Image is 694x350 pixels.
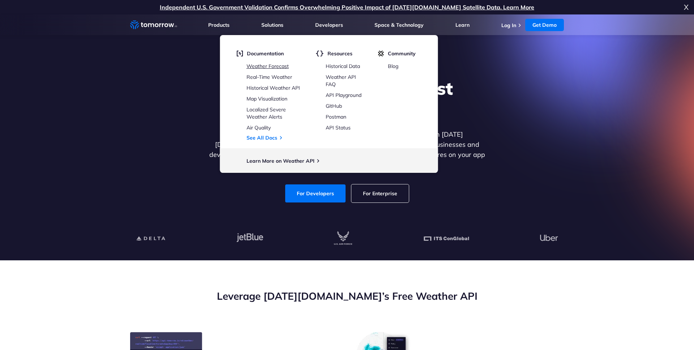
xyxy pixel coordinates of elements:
a: Independent U.S. Government Validation Confirms Overwhelming Positive Impact of [DATE][DOMAIN_NAM... [160,4,534,11]
a: Real-Time Weather [247,74,292,80]
a: Weather Forecast [247,63,289,69]
a: Learn [455,22,470,28]
a: Air Quality [247,124,271,131]
a: Blog [388,63,398,69]
a: API Status [326,124,351,131]
a: See All Docs [247,135,277,141]
a: For Enterprise [351,184,409,202]
a: Solutions [261,22,283,28]
span: Documentation [247,50,284,57]
a: Get Demo [525,19,564,31]
span: Resources [327,50,352,57]
a: API Playground [326,92,361,98]
a: Home link [130,20,177,30]
a: Localized Severe Weather Alerts [247,106,286,120]
a: Historical Weather API [247,85,300,91]
a: Learn More on Weather API [247,158,314,164]
a: Map Visualization [247,95,287,102]
img: tio-c.svg [378,50,384,57]
a: Developers [315,22,343,28]
h2: Leverage [DATE][DOMAIN_NAME]’s Free Weather API [130,289,564,303]
img: brackets.svg [316,50,324,57]
a: Postman [326,114,346,120]
a: Historical Data [326,63,360,69]
p: Get reliable and precise weather data through our free API. Count on [DATE][DOMAIN_NAME] for quic... [207,129,487,170]
a: Log In [501,22,516,29]
h1: Explore the World’s Best Weather API [207,77,487,121]
span: Community [388,50,416,57]
img: doc.svg [237,50,243,57]
a: Space & Technology [374,22,424,28]
a: Weather API FAQ [326,74,356,87]
a: Products [208,22,230,28]
a: For Developers [285,184,346,202]
a: GitHub [326,103,342,109]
